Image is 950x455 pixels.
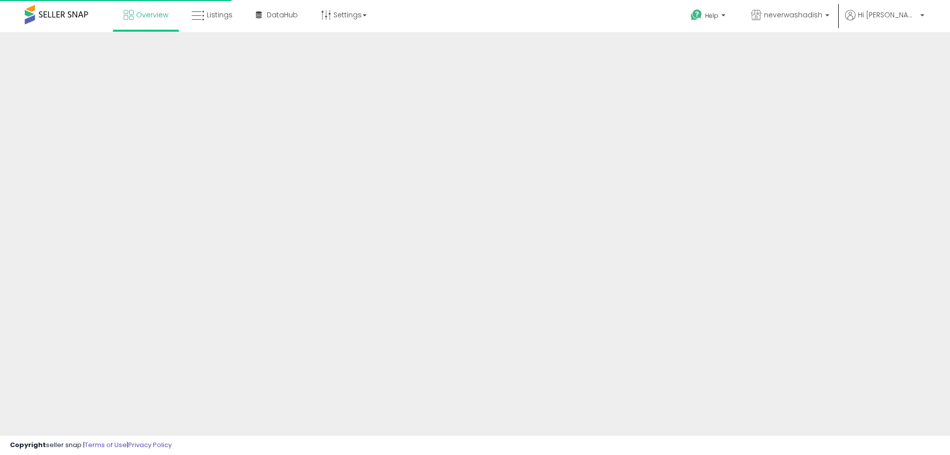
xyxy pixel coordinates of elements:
[85,440,127,450] a: Terms of Use
[10,441,172,450] div: seller snap | |
[705,11,718,20] span: Help
[267,10,298,20] span: DataHub
[136,10,168,20] span: Overview
[10,440,46,450] strong: Copyright
[858,10,917,20] span: Hi [PERSON_NAME]
[207,10,233,20] span: Listings
[690,9,703,21] i: Get Help
[128,440,172,450] a: Privacy Policy
[683,1,735,32] a: Help
[845,10,924,32] a: Hi [PERSON_NAME]
[764,10,822,20] span: neverwashadish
